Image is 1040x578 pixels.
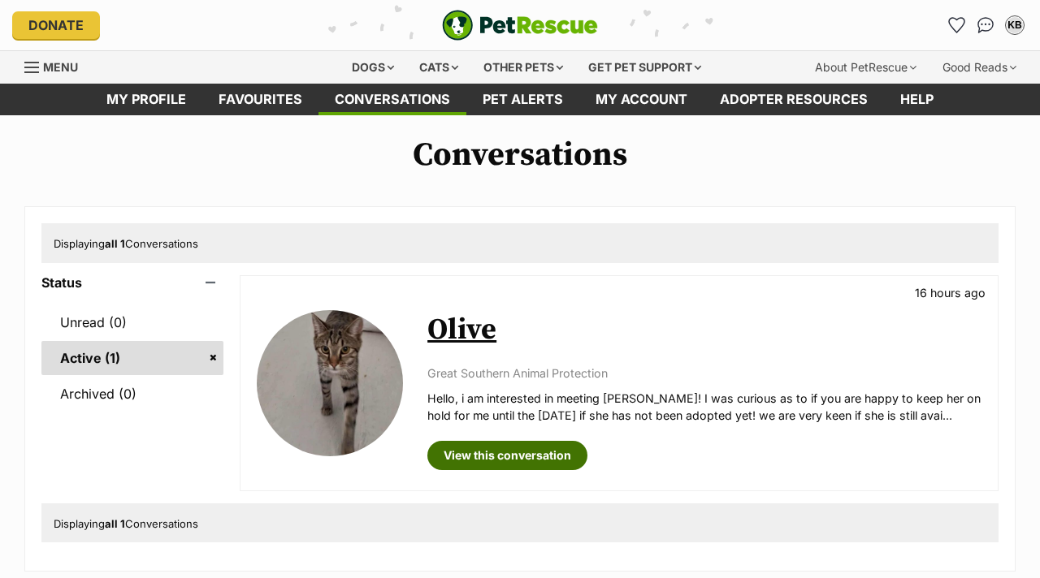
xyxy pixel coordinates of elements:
[427,441,587,470] a: View this conversation
[804,51,928,84] div: About PetRescue
[931,51,1028,84] div: Good Reads
[24,51,89,80] a: Menu
[41,305,223,339] a: Unread (0)
[704,84,884,115] a: Adopter resources
[943,12,1028,38] ul: Account quick links
[915,284,986,301] p: 16 hours ago
[257,310,403,456] img: Olive
[54,237,198,250] span: Displaying Conversations
[973,12,999,38] a: Conversations
[54,517,198,530] span: Displaying Conversations
[1007,17,1023,33] div: KB
[41,275,223,290] header: Status
[408,51,470,84] div: Cats
[318,84,466,115] a: conversations
[41,377,223,411] a: Archived (0)
[1002,12,1028,38] button: My account
[579,84,704,115] a: My account
[43,60,78,74] span: Menu
[943,12,969,38] a: Favourites
[884,84,950,115] a: Help
[427,312,496,348] a: Olive
[466,84,579,115] a: Pet alerts
[427,364,981,382] p: Great Southern Animal Protection
[340,51,405,84] div: Dogs
[105,237,125,250] strong: all 1
[977,17,994,33] img: chat-41dd97257d64d25036548639549fe6c8038ab92f7586957e7f3b1b290dea8141.svg
[427,390,981,425] p: Hello, i am interested in meeting [PERSON_NAME]! I was curious as to if you are happy to keep her...
[442,10,598,41] a: PetRescue
[90,84,202,115] a: My profile
[105,517,125,530] strong: all 1
[12,11,100,39] a: Donate
[472,51,574,84] div: Other pets
[202,84,318,115] a: Favourites
[577,51,713,84] div: Get pet support
[41,341,223,375] a: Active (1)
[442,10,598,41] img: logo-e224e6f780fb5917bec1dbf3a21bbac754714ae5b6737aabdf751b685950b380.svg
